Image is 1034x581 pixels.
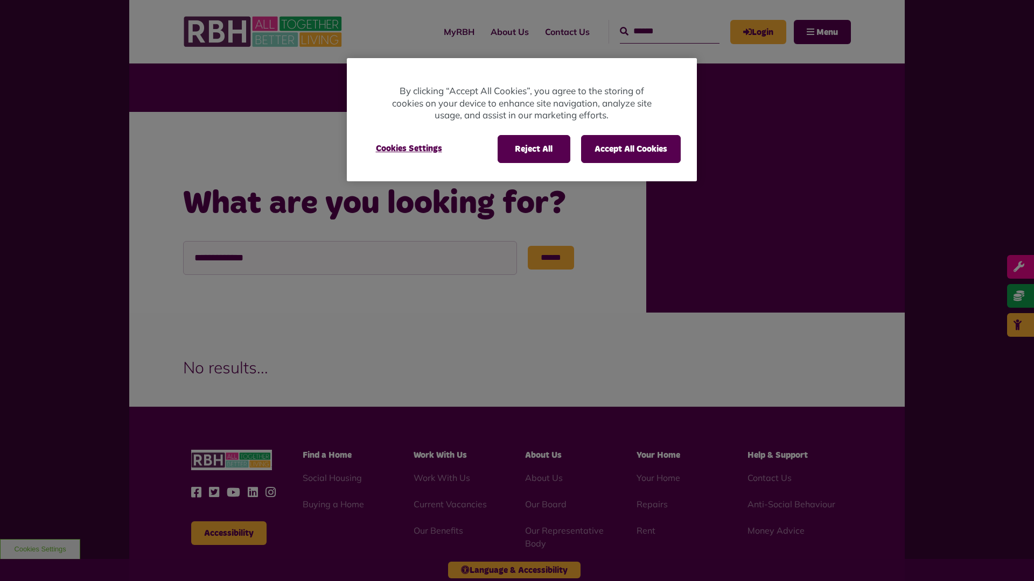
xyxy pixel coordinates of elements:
[363,135,455,162] button: Cookies Settings
[390,85,654,122] p: By clicking “Accept All Cookies”, you agree to the storing of cookies on your device to enhance s...
[347,58,697,181] div: Cookie banner
[347,58,697,181] div: Privacy
[498,135,570,163] button: Reject All
[581,135,681,163] button: Accept All Cookies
